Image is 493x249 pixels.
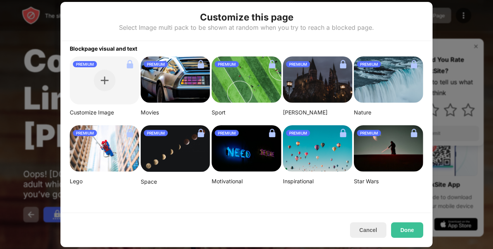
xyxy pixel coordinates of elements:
[354,56,423,103] img: aditya-chinchure-LtHTe32r_nA-unsplash.png
[212,178,281,185] div: Motivational
[283,125,352,172] img: ian-dooley-DuBNA1QMpPA-unsplash-small.png
[408,58,420,70] img: lock.svg
[141,178,210,185] div: Space
[215,61,239,67] div: PREMIUM
[141,109,210,116] div: Movies
[124,58,136,70] img: lock.svg
[283,56,352,103] img: aditya-vyas-5qUJfO4NU4o-unsplash-small.png
[357,61,381,67] div: PREMIUM
[354,109,423,116] div: Nature
[354,178,423,185] div: Star Wars
[266,58,278,70] img: lock.svg
[141,125,210,172] img: linda-xu-KsomZsgjLSA-unsplash.png
[144,130,168,136] div: PREMIUM
[212,56,281,103] img: jeff-wang-p2y4T4bFws4-unsplash-small.png
[195,58,207,70] img: lock.svg
[119,24,374,31] div: Select Image multi pack to be shown at random when you try to reach a blocked page.
[354,125,423,172] img: image-22-small.png
[212,109,281,116] div: Sport
[286,130,310,136] div: PREMIUM
[101,77,109,84] img: plus.svg
[195,127,207,139] img: lock.svg
[350,222,386,238] button: Cancel
[215,130,239,136] div: PREMIUM
[124,127,136,139] img: lock.svg
[73,61,97,67] div: PREMIUM
[286,61,310,67] div: PREMIUM
[391,222,423,238] button: Done
[141,56,210,103] img: image-26.png
[70,125,139,172] img: mehdi-messrro-gIpJwuHVwt0-unsplash-small.png
[283,178,352,185] div: Inspirational
[337,58,349,70] img: lock.svg
[200,11,293,24] div: Customize this page
[144,61,168,67] div: PREMIUM
[73,130,97,136] div: PREMIUM
[283,109,352,116] div: [PERSON_NAME]
[70,109,139,116] div: Customize Image
[408,127,420,139] img: lock.svg
[70,178,139,185] div: Lego
[212,125,281,172] img: alexis-fauvet-qfWf9Muwp-c-unsplash-small.png
[337,127,349,139] img: lock.svg
[60,41,433,52] div: Blockpage visual and text
[357,130,381,136] div: PREMIUM
[266,127,278,139] img: lock.svg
